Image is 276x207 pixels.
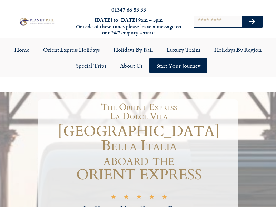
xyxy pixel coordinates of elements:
[110,195,117,201] i: ★
[8,42,36,58] a: Home
[40,124,238,182] h1: [GEOGRAPHIC_DATA] Bella Italia aboard the ORIENT EXPRESS
[111,6,146,13] a: 01347 66 53 33
[110,194,168,201] div: 5/5
[3,42,273,73] nav: Menu
[242,16,262,27] button: Search
[149,195,155,201] i: ★
[123,195,129,201] i: ★
[43,103,235,121] h1: The Orient Express La Dolce Vita
[18,17,55,26] img: Planet Rail Train Holidays Logo
[160,42,207,58] a: Luxury Trains
[207,42,268,58] a: Holidays by Region
[75,17,182,36] h6: [DATE] to [DATE] 9am – 5pm Outside of these times please leave a message on our 24/7 enquiry serv...
[161,195,168,201] i: ★
[107,42,160,58] a: Holidays by Rail
[36,42,107,58] a: Orient Express Holidays
[149,58,207,73] a: Start your Journey
[69,58,113,73] a: Special Trips
[136,195,142,201] i: ★
[113,58,149,73] a: About Us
